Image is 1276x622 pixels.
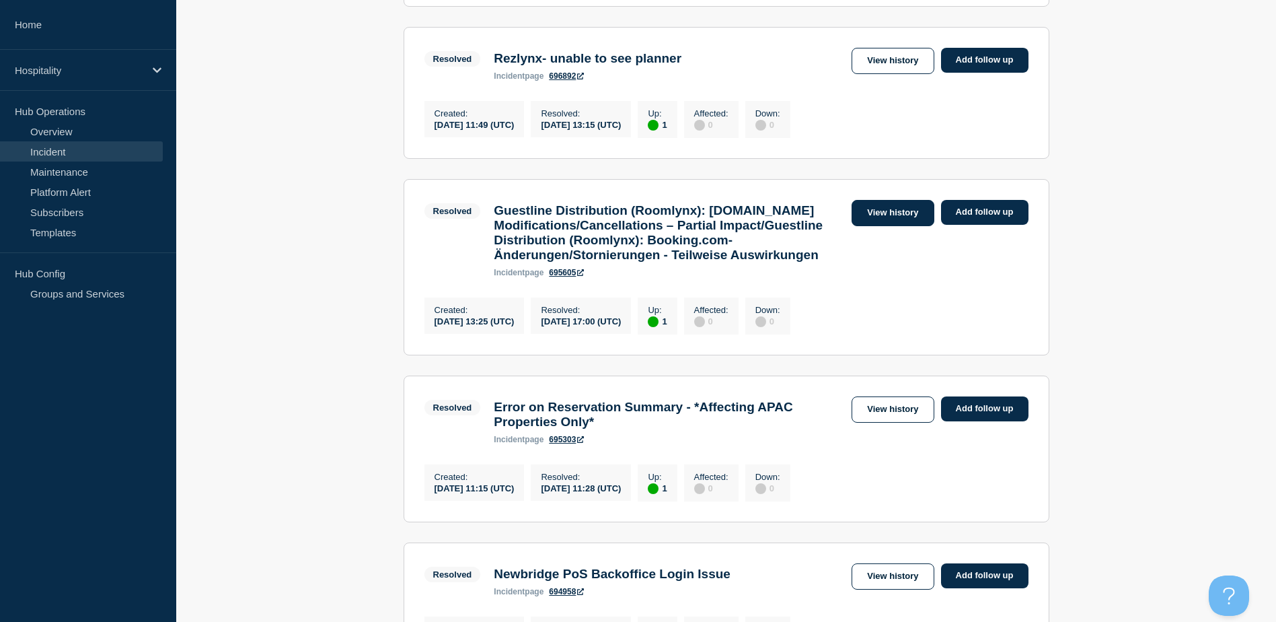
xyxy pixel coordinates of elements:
[541,482,621,493] div: [DATE] 11:28 (UTC)
[541,305,621,315] p: Resolved :
[648,120,659,131] div: up
[424,567,481,582] span: Resolved
[424,400,481,415] span: Resolved
[852,396,934,423] a: View history
[435,305,515,315] p: Created :
[494,567,730,582] h3: Newbridge PoS Backoffice Login Issue
[435,108,515,118] p: Created :
[852,48,934,74] a: View history
[694,120,705,131] div: disabled
[549,71,584,81] a: 696892
[755,305,780,315] p: Down :
[941,563,1028,588] a: Add follow up
[755,483,766,494] div: disabled
[852,200,934,226] a: View history
[648,118,667,131] div: 1
[648,305,667,315] p: Up :
[755,108,780,118] p: Down :
[648,108,667,118] p: Up :
[494,587,543,596] p: page
[694,315,728,327] div: 0
[494,71,525,81] span: incident
[1209,576,1249,616] iframe: Help Scout Beacon - Open
[694,118,728,131] div: 0
[755,118,780,131] div: 0
[424,203,481,219] span: Resolved
[541,315,621,326] div: [DATE] 17:00 (UTC)
[941,48,1028,73] a: Add follow up
[694,316,705,327] div: disabled
[941,200,1028,225] a: Add follow up
[549,435,584,444] a: 695303
[755,472,780,482] p: Down :
[549,587,584,596] a: 694958
[541,472,621,482] p: Resolved :
[755,315,780,327] div: 0
[494,268,543,277] p: page
[494,268,525,277] span: incident
[648,482,667,494] div: 1
[648,316,659,327] div: up
[424,51,481,67] span: Resolved
[755,482,780,494] div: 0
[435,118,515,130] div: [DATE] 11:49 (UTC)
[694,108,728,118] p: Affected :
[549,268,584,277] a: 695605
[435,482,515,493] div: [DATE] 11:15 (UTC)
[494,435,525,444] span: incident
[435,315,515,326] div: [DATE] 13:25 (UTC)
[755,120,766,131] div: disabled
[435,472,515,482] p: Created :
[494,51,681,66] h3: Rezlynx- unable to see planner
[494,587,525,596] span: incident
[648,472,667,482] p: Up :
[648,483,659,494] div: up
[494,203,845,263] h3: Guestline Distribution (Roomlynx): [DOMAIN_NAME] Modifications/Cancellations – Partial Impact/Gue...
[494,71,543,81] p: page
[15,65,144,76] p: Hospitality
[694,472,728,482] p: Affected :
[541,108,621,118] p: Resolved :
[494,435,543,444] p: page
[541,118,621,130] div: [DATE] 13:15 (UTC)
[852,563,934,590] a: View history
[694,482,728,494] div: 0
[941,396,1028,421] a: Add follow up
[694,483,705,494] div: disabled
[494,400,845,429] h3: Error on Reservation Summary - *Affecting APAC Properties Only*
[755,316,766,327] div: disabled
[694,305,728,315] p: Affected :
[648,315,667,327] div: 1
